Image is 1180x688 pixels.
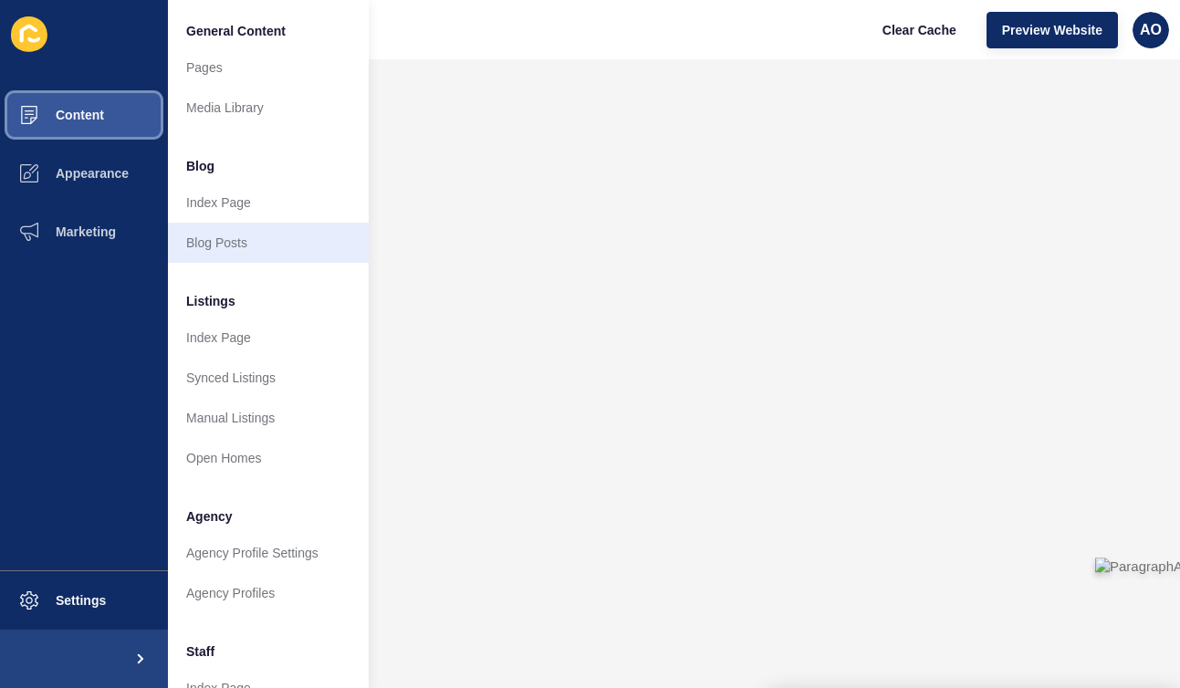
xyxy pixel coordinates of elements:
[168,398,369,438] a: Manual Listings
[168,318,369,358] a: Index Page
[186,157,214,175] span: Blog
[168,223,369,263] a: Blog Posts
[186,507,233,526] span: Agency
[168,88,369,128] a: Media Library
[168,182,369,223] a: Index Page
[168,47,369,88] a: Pages
[168,358,369,398] a: Synced Listings
[186,292,235,310] span: Listings
[168,438,369,478] a: Open Homes
[168,573,369,613] a: Agency Profiles
[867,12,972,48] button: Clear Cache
[186,22,286,40] span: General Content
[1140,21,1162,39] span: AO
[168,533,369,573] a: Agency Profile Settings
[186,642,214,661] span: Staff
[987,12,1118,48] button: Preview Website
[1002,21,1102,39] span: Preview Website
[882,21,956,39] span: Clear Cache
